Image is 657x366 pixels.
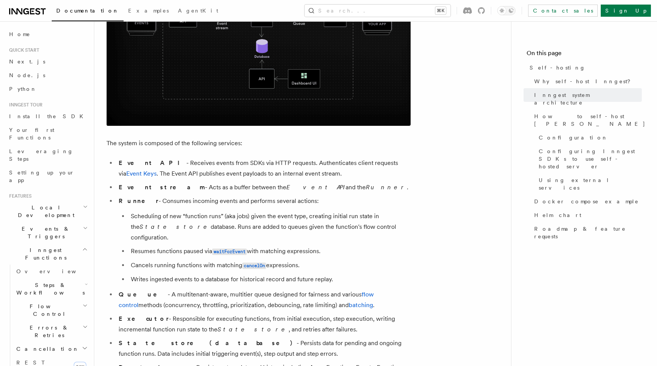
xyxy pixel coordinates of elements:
[531,74,642,88] a: Why self-host Inngest?
[539,134,608,141] span: Configuration
[531,222,642,243] a: Roadmap & feature requests
[126,170,157,177] a: Event Keys
[6,55,89,68] a: Next.js
[119,291,374,309] a: flow control
[534,78,636,85] span: Why self-host Inngest?
[242,263,266,269] code: cancelOn
[128,8,169,14] span: Examples
[6,204,83,219] span: Local Development
[531,109,642,131] a: How to self-host [PERSON_NAME]
[366,184,407,191] em: Runner
[6,193,32,199] span: Features
[116,314,411,335] li: - Responsible for executing functions, from initial execution, step execution, writing incrementa...
[6,102,43,108] span: Inngest tour
[9,127,54,141] span: Your first Functions
[6,222,89,243] button: Events & Triggers
[212,247,247,255] a: waitForEvent
[6,144,89,166] a: Leveraging Steps
[129,274,411,285] li: Writes ingested events to a database for historical record and future replay.
[13,345,79,353] span: Cancellation
[9,59,45,65] span: Next.js
[349,301,373,309] a: batching
[116,182,411,193] li: - Acts as a buffer between the and the .
[13,303,83,318] span: Flow Control
[129,246,411,257] li: Resumes functions paused via with matching expressions.
[173,2,223,21] a: AgentKit
[9,170,75,183] span: Setting up your app
[6,82,89,96] a: Python
[527,61,642,74] a: Self-hosting
[13,265,89,278] a: Overview
[534,198,639,205] span: Docker compose example
[6,27,89,41] a: Home
[13,281,85,296] span: Steps & Workflows
[534,91,642,106] span: Inngest system architecture
[116,338,411,359] li: - Persists data for pending and ongoing function runs. Data includes initial triggering event(s),...
[6,166,89,187] a: Setting up your app
[56,8,119,14] span: Documentation
[435,7,446,14] kbd: ⌘K
[6,68,89,82] a: Node.js
[116,196,411,285] li: - Consumes incoming events and performs several actions:
[13,324,83,339] span: Errors & Retries
[9,86,37,92] span: Python
[534,211,581,219] span: Helm chart
[6,225,83,240] span: Events & Triggers
[6,109,89,123] a: Install the SDK
[52,2,124,21] a: Documentation
[527,49,642,61] h4: On this page
[536,131,642,144] a: Configuration
[217,326,289,333] em: State store
[13,278,89,299] button: Steps & Workflows
[536,144,642,173] a: Configuring Inngest SDKs to use self-hosted server
[119,159,186,166] strong: Event API
[242,261,266,269] a: cancelOn
[116,158,411,179] li: - Receives events from SDKs via HTTP requests. Authenticates client requests via . The Event API ...
[212,249,247,255] code: waitForEvent
[534,225,642,240] span: Roadmap & feature requests
[530,64,586,71] span: Self-hosting
[6,246,82,261] span: Inngest Functions
[531,88,642,109] a: Inngest system architecture
[116,289,411,311] li: - A multitenant-aware, multitier queue designed for fairness and various methods (concurrency, th...
[13,342,89,356] button: Cancellation
[129,260,411,271] li: Cancels running functions with matching expressions.
[16,268,95,274] span: Overview
[13,321,89,342] button: Errors & Retries
[178,8,218,14] span: AgentKit
[6,47,39,53] span: Quick start
[286,184,346,191] em: Event API
[6,243,89,265] button: Inngest Functions
[119,291,168,298] strong: Queue
[129,211,411,243] li: Scheduling of new “function runs” (aka jobs) given the event type, creating initial run state in ...
[531,195,642,208] a: Docker compose example
[9,30,30,38] span: Home
[305,5,451,17] button: Search...⌘K
[531,208,642,222] a: Helm chart
[497,6,516,15] button: Toggle dark mode
[119,339,297,347] strong: State store (database)
[106,138,411,149] p: The system is composed of the following services:
[536,173,642,195] a: Using external services
[6,201,89,222] button: Local Development
[6,123,89,144] a: Your first Functions
[140,223,211,230] em: State store
[601,5,651,17] a: Sign Up
[528,5,598,17] a: Contact sales
[539,176,642,192] span: Using external services
[539,147,642,170] span: Configuring Inngest SDKs to use self-hosted server
[119,184,205,191] strong: Event stream
[124,2,173,21] a: Examples
[9,148,73,162] span: Leveraging Steps
[119,315,169,322] strong: Executor
[9,113,88,119] span: Install the SDK
[13,299,89,321] button: Flow Control
[9,72,45,78] span: Node.js
[534,112,646,128] span: How to self-host [PERSON_NAME]
[119,197,159,204] strong: Runner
